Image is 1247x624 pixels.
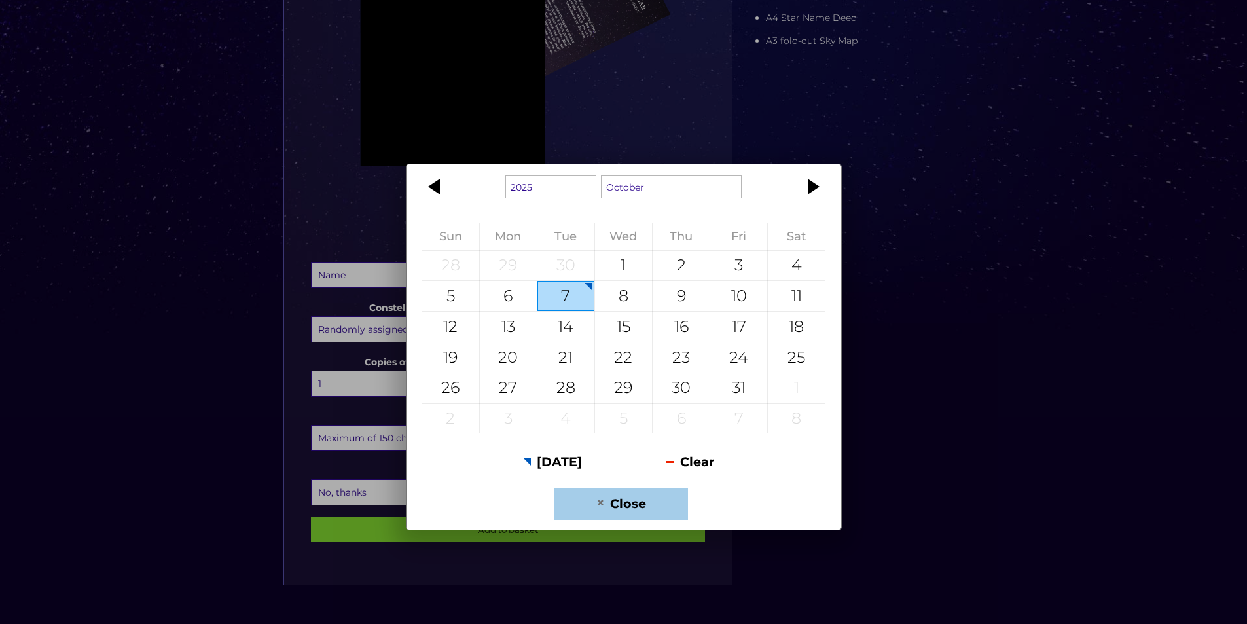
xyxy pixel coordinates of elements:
[480,251,537,281] div: 29 September 2025
[768,312,825,342] div: 18 October 2025
[422,373,479,403] div: 26 October 2025
[537,312,594,342] div: 14 October 2025
[537,342,594,373] div: 21 October 2025
[653,281,710,311] div: 9 October 2025
[480,404,537,434] div: 3 November 2025
[422,281,479,311] div: 5 October 2025
[653,404,710,434] div: 6 November 2025
[768,373,825,403] div: 1 November 2025
[422,404,479,434] div: 2 November 2025
[768,223,825,250] th: Saturday
[422,251,479,281] div: 28 September 2025
[595,251,652,281] div: 1 October 2025
[710,373,767,403] div: 31 October 2025
[537,281,594,311] div: 7 October 2025
[505,175,596,198] select: Select a year
[480,281,537,311] div: 6 October 2025
[554,488,687,520] button: Close
[594,223,652,250] th: Wednesday
[710,312,767,342] div: 17 October 2025
[595,373,652,403] div: 29 October 2025
[537,251,594,281] div: 30 September 2025
[422,312,479,342] div: 12 October 2025
[537,373,594,403] div: 28 October 2025
[653,251,710,281] div: 2 October 2025
[422,342,479,373] div: 19 October 2025
[480,342,537,373] div: 20 October 2025
[595,342,652,373] div: 22 October 2025
[595,404,652,434] div: 5 November 2025
[768,281,825,311] div: 11 October 2025
[710,342,767,373] div: 24 October 2025
[480,373,537,403] div: 27 October 2025
[537,404,594,434] div: 4 November 2025
[710,251,767,281] div: 3 October 2025
[595,281,652,311] div: 8 October 2025
[537,223,594,250] th: Tuesday
[768,342,825,373] div: 25 October 2025
[595,312,652,342] div: 15 October 2025
[768,404,825,434] div: 8 November 2025
[653,223,710,250] th: Thursday
[710,281,767,311] div: 10 October 2025
[480,312,537,342] div: 13 October 2025
[624,445,757,477] button: Clear
[768,251,825,281] div: 4 October 2025
[653,373,710,403] div: 30 October 2025
[479,223,537,250] th: Monday
[422,223,480,250] th: Sunday
[601,175,742,198] select: Select a month
[653,342,710,373] div: 23 October 2025
[710,223,768,250] th: Friday
[653,312,710,342] div: 16 October 2025
[486,445,619,477] button: [DATE]
[710,404,767,434] div: 7 November 2025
